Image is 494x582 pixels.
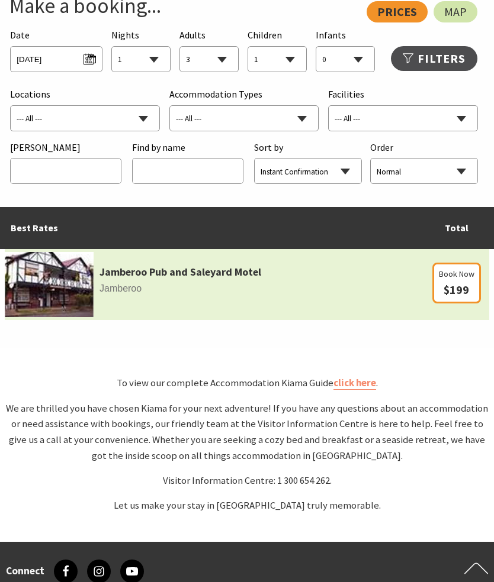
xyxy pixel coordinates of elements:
[5,473,489,489] p: Visitor Information Centre: 1 300 654 262.
[10,29,30,41] span: Date
[370,140,427,156] span: Order
[169,87,262,102] span: Accommodation Types
[111,28,139,43] span: Nights
[5,498,489,514] p: Let us make your stay in [GEOGRAPHIC_DATA] truly memorable.
[434,1,477,22] a: Map
[328,87,385,102] span: Facilities
[316,29,346,41] span: Infants
[132,140,185,156] span: Find by name
[444,7,467,17] span: Map
[5,252,94,317] img: Footballa.jpg
[6,565,44,577] h3: Connect
[5,207,424,249] td: Best Rates
[10,87,67,102] span: Locations
[179,29,206,41] span: Adults
[424,207,489,249] td: Total
[444,282,469,297] span: $199
[432,284,481,296] a: Book Now $199
[17,50,95,66] span: [DATE]
[111,28,171,72] div: Choose a number of nights
[254,140,311,156] span: Sort by
[5,401,489,464] p: We are thrilled you have chosen Kiama for your next adventure! If you have any questions about an...
[439,267,474,280] span: Book Now
[100,264,261,281] a: Jamberoo Pub and Saleyard Motel
[5,281,424,296] span: Jamberoo
[248,29,282,41] span: Children
[10,140,81,156] span: [PERSON_NAME]
[5,376,489,392] p: To view our complete Accommodation Kiama Guide .
[10,28,102,72] div: Please choose your desired arrival date
[333,377,376,390] a: click here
